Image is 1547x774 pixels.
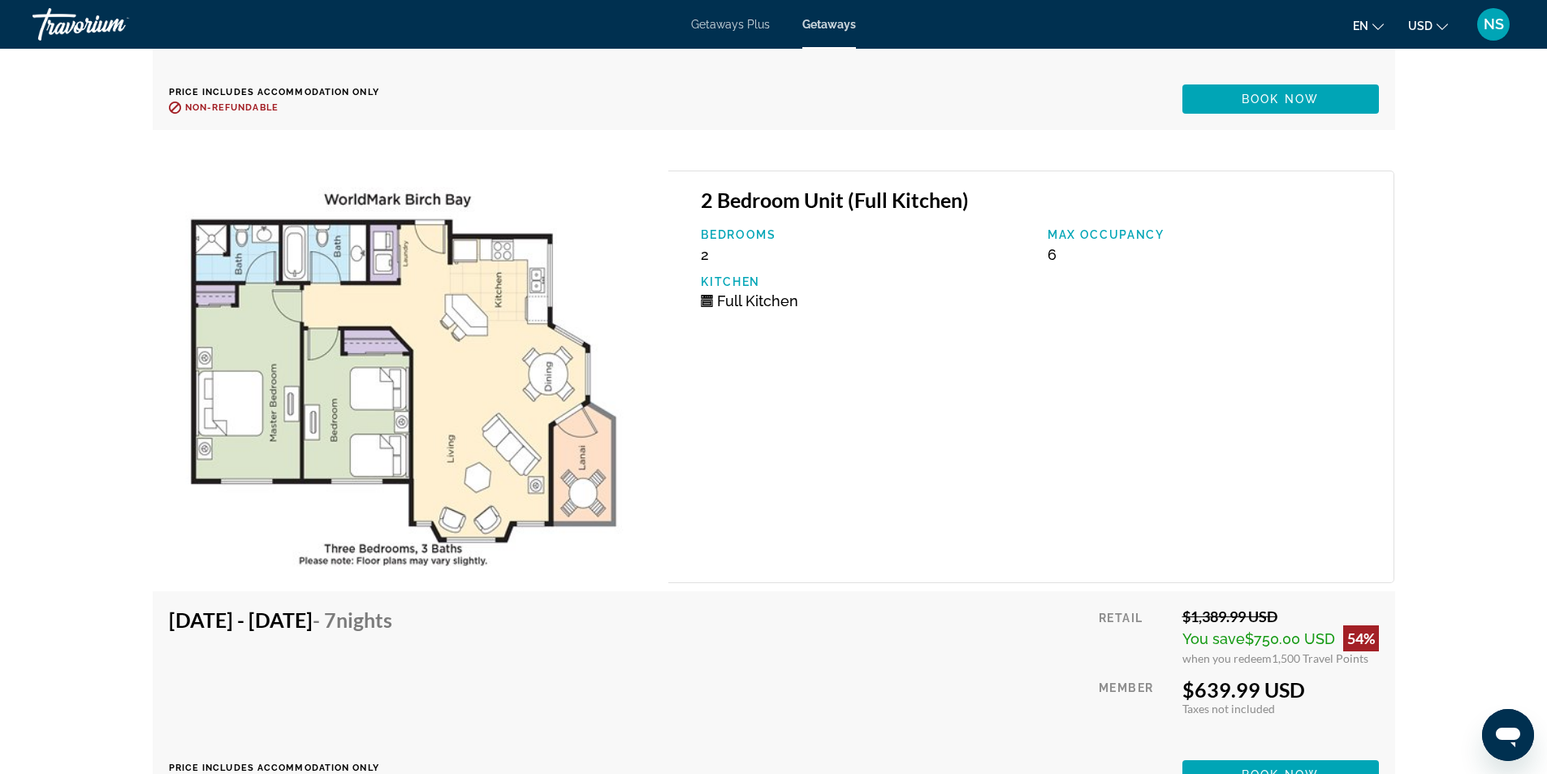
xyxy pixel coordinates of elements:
span: 6 [1048,246,1057,263]
span: when you redeem [1182,651,1272,665]
p: Max Occupancy [1048,228,1378,241]
p: Price includes accommodation only [169,87,404,97]
p: Price includes accommodation only [169,763,404,773]
p: Bedrooms [701,228,1031,241]
span: Nights [336,608,392,632]
div: $639.99 USD [1182,677,1379,702]
a: Getaways Plus [691,18,770,31]
span: Book now [1242,93,1319,106]
iframe: Button to launch messaging window [1482,709,1534,761]
span: Non-refundable [185,102,279,113]
span: USD [1408,19,1432,32]
button: Book now [1182,84,1379,114]
span: $750.00 USD [1245,630,1335,647]
div: Member [1099,677,1169,748]
span: Taxes not included [1182,702,1275,716]
h4: [DATE] - [DATE] [169,608,392,632]
button: User Menu [1472,7,1515,41]
h3: 2 Bedroom Unit (Full Kitchen) [701,188,1377,212]
div: $1,389.99 USD [1182,608,1379,625]
button: Change currency [1408,14,1448,37]
span: 2 [701,246,709,263]
p: Kitchen [701,275,1031,288]
span: 1,500 Travel Points [1272,651,1368,665]
span: en [1353,19,1368,32]
a: Getaways [802,18,856,31]
span: Full Kitchen [717,292,798,309]
span: NS [1484,16,1504,32]
a: Travorium [32,3,195,45]
div: 54% [1343,625,1379,651]
span: You save [1182,630,1245,647]
span: - 7 [313,608,392,632]
button: Change language [1353,14,1384,37]
div: Retail [1099,608,1169,665]
img: 3873F01L.jpg [153,171,669,584]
